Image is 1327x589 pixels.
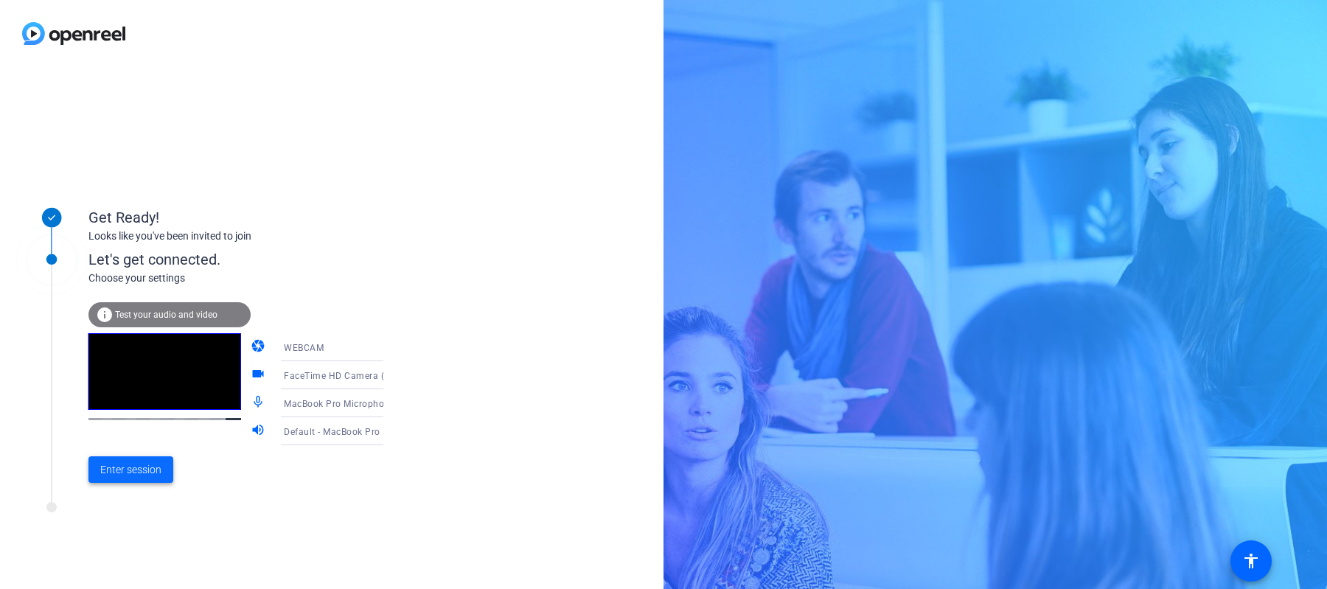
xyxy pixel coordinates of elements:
span: Default - MacBook Pro Speakers (Built-in) [284,425,462,437]
span: MacBook Pro Microphone (Built-in) [284,397,434,409]
mat-icon: info [96,306,114,324]
div: Let's get connected. [88,248,414,271]
div: Choose your settings [88,271,414,286]
span: WEBCAM [284,343,324,353]
span: Test your audio and video [115,310,217,320]
span: FaceTime HD Camera (1C1C:B782) [284,369,436,381]
div: Looks like you've been invited to join [88,229,383,244]
span: Enter session [100,462,161,478]
mat-icon: accessibility [1242,552,1260,570]
mat-icon: camera [251,338,268,356]
mat-icon: mic_none [251,394,268,412]
mat-icon: volume_up [251,422,268,440]
div: Get Ready! [88,206,383,229]
mat-icon: videocam [251,366,268,384]
button: Enter session [88,456,173,483]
